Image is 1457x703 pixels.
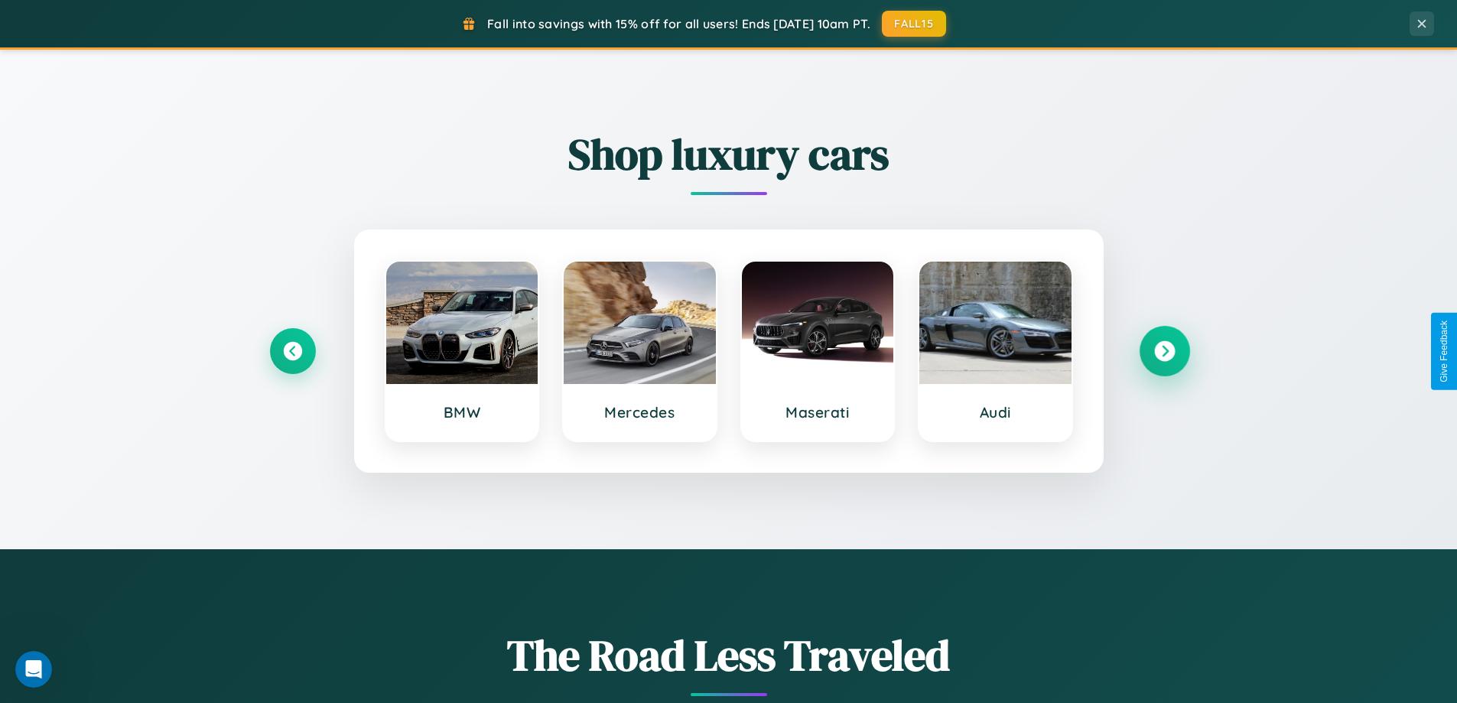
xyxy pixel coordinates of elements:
[402,403,523,421] h3: BMW
[270,125,1188,184] h2: Shop luxury cars
[579,403,701,421] h3: Mercedes
[882,11,946,37] button: FALL15
[1439,321,1449,382] div: Give Feedback
[487,16,870,31] span: Fall into savings with 15% off for all users! Ends [DATE] 10am PT.
[935,403,1056,421] h3: Audi
[757,403,879,421] h3: Maserati
[270,626,1188,685] h1: The Road Less Traveled
[15,651,52,688] iframe: Intercom live chat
